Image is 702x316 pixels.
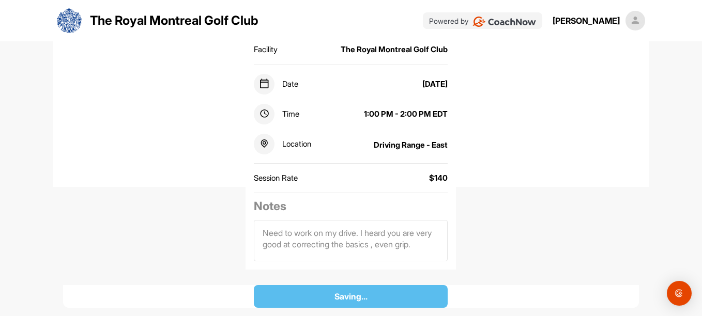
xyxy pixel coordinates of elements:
[254,134,311,154] div: Location
[422,78,448,90] div: [DATE]
[254,220,448,261] textarea: Need to work on my drive. I heard you are very good at correcting the basics , even grip.
[57,8,82,33] img: logo
[472,17,536,27] img: CoachNow
[341,44,448,56] div: The Royal Montreal Golf Club
[625,11,645,30] img: square_default-ef6cabf814de5a2bf16c804365e32c732080f9872bdf737d349900a9daf73cf9.png
[374,139,448,151] div: Driving Range - East
[254,44,278,56] div: Facility
[254,172,298,184] div: Session Rate
[254,285,448,308] button: Saving...
[553,14,620,27] div: [PERSON_NAME]
[667,281,692,306] div: Open Intercom Messenger
[90,11,258,30] p: The Royal Montreal Golf Club
[254,74,298,94] div: Date
[429,15,468,26] p: Powered by
[254,197,448,215] h2: Notes
[364,108,448,120] div: 1:00 PM - 2:00 PM EDT
[254,104,299,124] div: Time
[429,172,448,184] div: $140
